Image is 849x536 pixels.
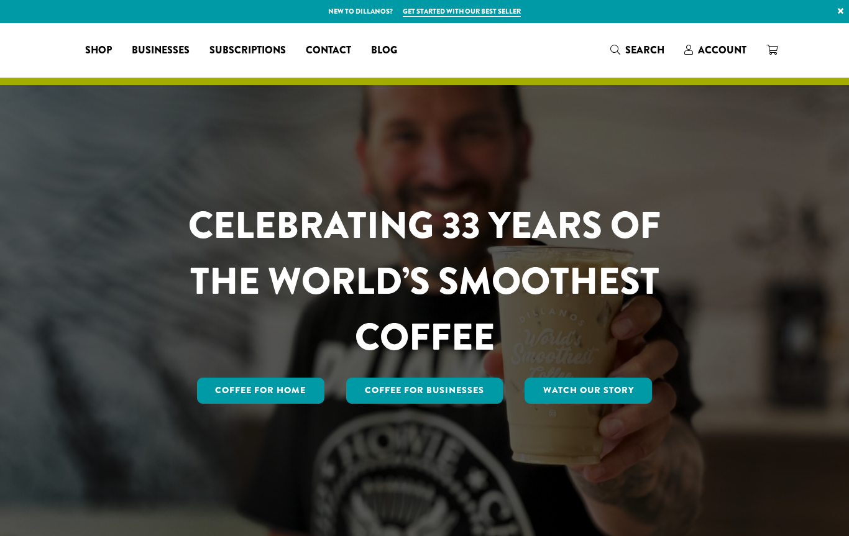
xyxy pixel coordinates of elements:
span: Businesses [132,43,190,58]
span: Search [625,43,664,57]
a: Shop [75,40,122,60]
a: Watch Our Story [525,378,653,404]
span: Blog [371,43,397,58]
span: Subscriptions [209,43,286,58]
a: Search [600,40,674,60]
a: Coffee For Businesses [346,378,503,404]
a: Coffee for Home [197,378,325,404]
h1: CELEBRATING 33 YEARS OF THE WORLD’S SMOOTHEST COFFEE [152,198,697,365]
a: Get started with our best seller [403,6,521,17]
span: Shop [85,43,112,58]
span: Contact [306,43,351,58]
span: Account [698,43,746,57]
